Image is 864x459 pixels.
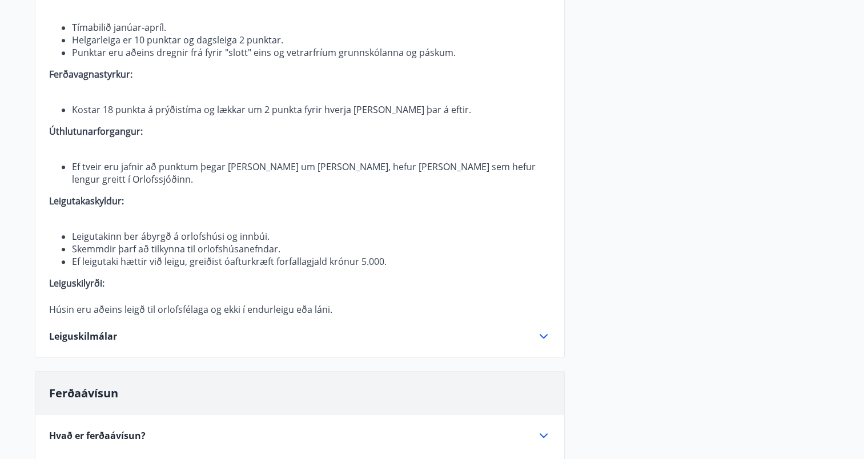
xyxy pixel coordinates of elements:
li: Ef leigutaki hættir við leigu, greiðist óafturkræft forfallagjald krónur 5.000. [72,255,550,268]
li: Tímabilið janúar-apríl. [72,21,550,34]
div: Hvað er ferðaávísun? [49,429,550,442]
li: Punktar eru aðeins dregnir frá fyrir "slott" eins og vetrarfríum grunnskólanna og páskum. [72,46,550,59]
li: Helgarleiga er 10 punktar og dagsleiga 2 punktar. [72,34,550,46]
strong: Ferðavagnastyrkur: [49,68,132,80]
li: Ef tveir eru jafnir að punktum þegar [PERSON_NAME] um [PERSON_NAME], hefur [PERSON_NAME] sem hefu... [72,160,550,186]
p: Húsin eru aðeins leigð til orlofsfélaga og ekki í endurleigu eða láni. [49,303,550,316]
strong: Úthlutunarforgangur: [49,125,143,138]
div: Leiguskilmálar [49,329,550,343]
span: Leiguskilmálar [49,330,117,343]
strong: Leiguskilyrði: [49,277,105,289]
strong: Leigutakaskyldur: [49,195,124,207]
li: Kostar 18 punkta á prýðistíma og lækkar um 2 punkta fyrir hverja [PERSON_NAME] þar á eftir. [72,103,550,116]
span: Ferðaávísun [49,385,118,401]
span: Hvað er ferðaávísun? [49,429,146,442]
li: Leigutakinn ber ábyrgð á orlofshúsi og innbúi. [72,230,550,243]
li: Skemmdir þarf að tilkynna til orlofshúsanefndar. [72,243,550,255]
